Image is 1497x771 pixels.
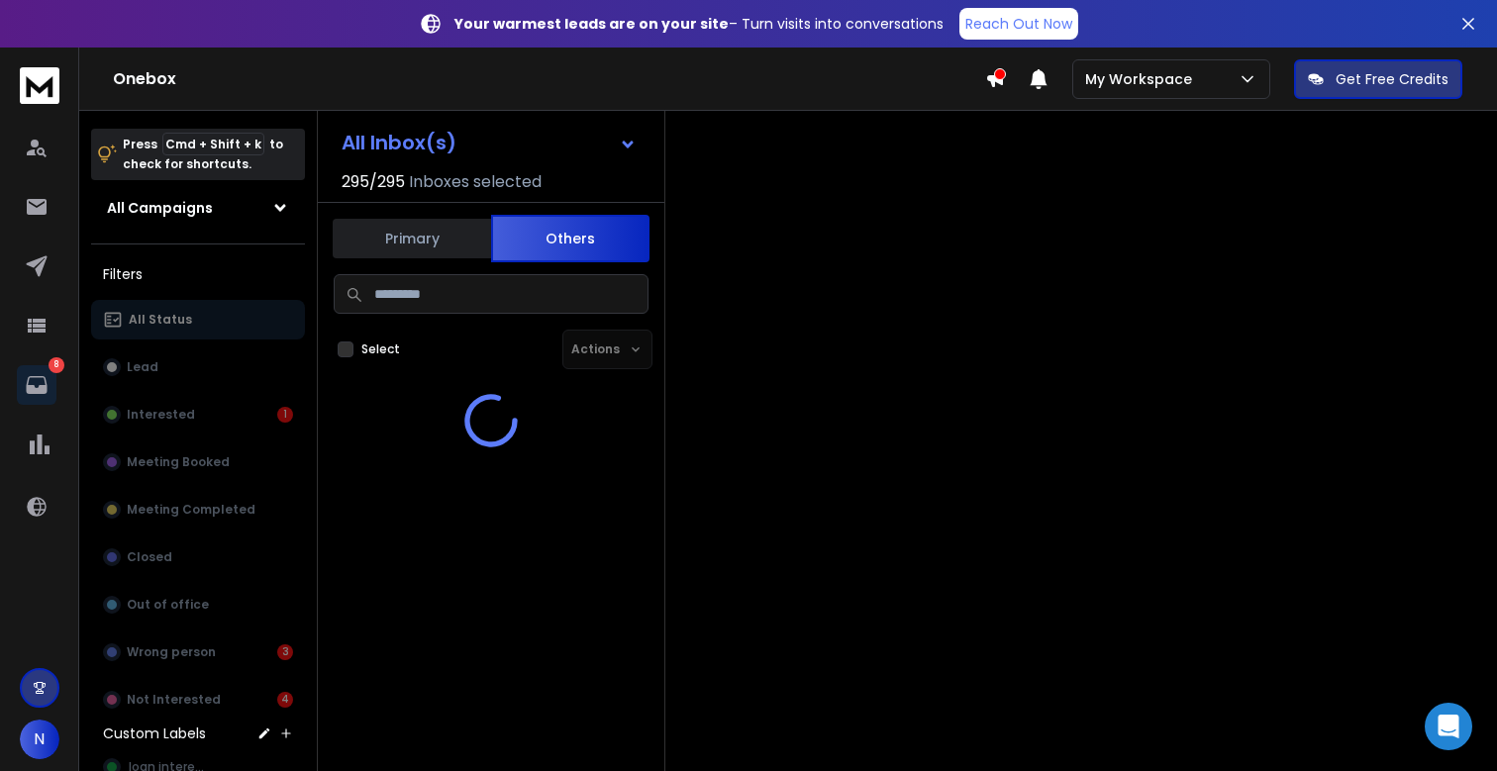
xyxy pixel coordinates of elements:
button: Primary [333,217,491,260]
img: logo [20,67,59,104]
span: 295 / 295 [342,170,405,194]
p: 8 [49,357,64,373]
h1: All Campaigns [107,198,213,218]
h3: Filters [91,260,305,288]
button: All Campaigns [91,188,305,228]
a: 8 [17,365,56,405]
p: – Turn visits into conversations [454,14,944,34]
button: Get Free Credits [1294,59,1462,99]
h3: Custom Labels [103,723,206,743]
button: N [20,720,59,759]
p: Get Free Credits [1336,69,1448,89]
h1: Onebox [113,67,985,91]
h3: Inboxes selected [409,170,542,194]
h1: All Inbox(s) [342,133,456,152]
button: All Inbox(s) [326,123,652,162]
span: Cmd + Shift + k [162,133,264,155]
p: My Workspace [1085,69,1200,89]
label: Select [361,341,400,357]
p: Reach Out Now [965,14,1072,34]
a: Reach Out Now [959,8,1078,40]
div: Open Intercom Messenger [1425,703,1472,750]
p: Press to check for shortcuts. [123,135,283,174]
strong: Your warmest leads are on your site [454,14,729,34]
button: Others [491,215,649,262]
